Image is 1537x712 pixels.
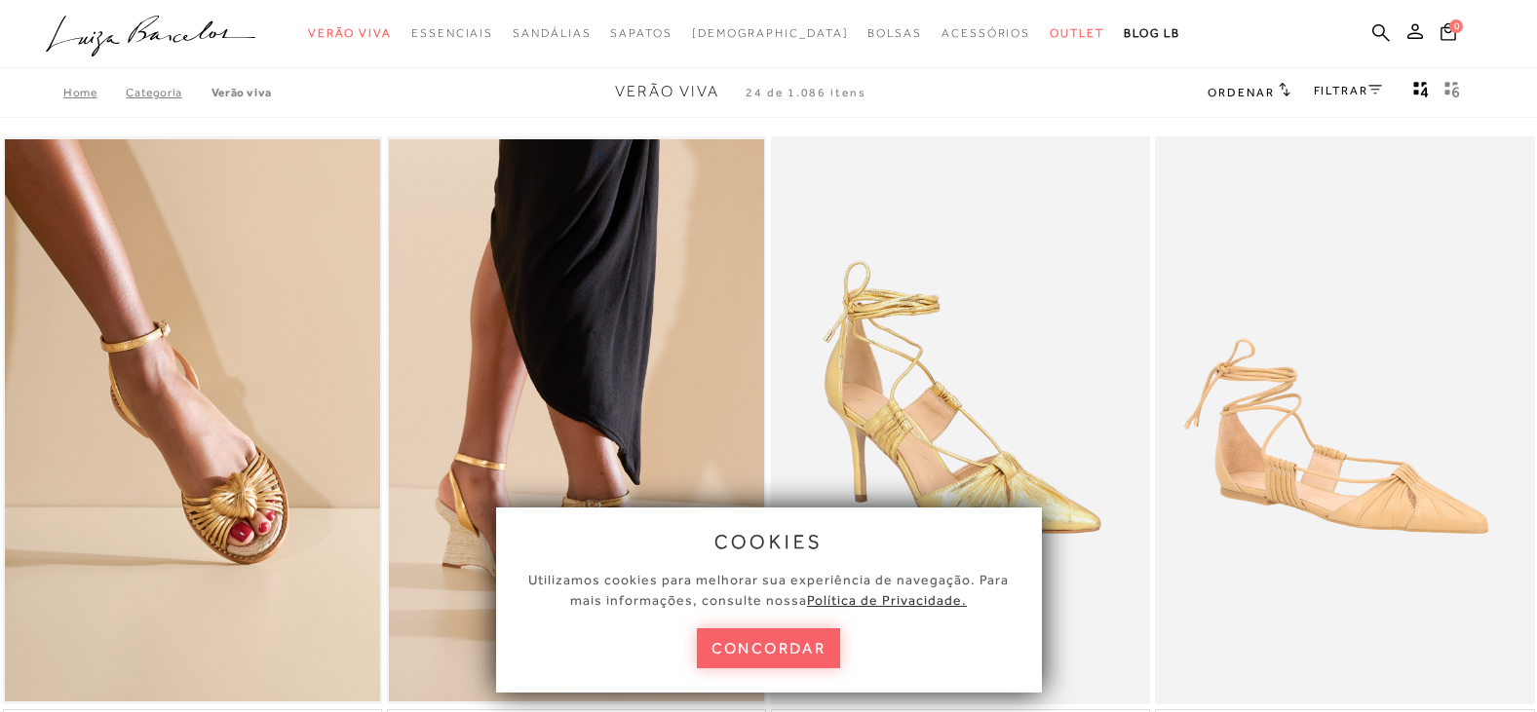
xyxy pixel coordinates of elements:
[697,628,841,668] button: concordar
[63,86,126,99] a: Home
[126,86,211,99] a: Categoria
[1157,139,1532,702] img: SAPATILHA EM COURO BEGE AREIA COM AMARRAÇÃO
[389,139,764,702] a: SANDÁLIA ANABELA OURO COM SALTO ALTO EM JUTA SANDÁLIA ANABELA OURO COM SALTO ALTO EM JUTA
[411,26,493,40] span: Essenciais
[1124,16,1180,52] a: BLOG LB
[610,16,672,52] a: noSubCategoriesText
[1208,86,1274,99] span: Ordenar
[867,16,922,52] a: noSubCategoriesText
[867,26,922,40] span: Bolsas
[528,572,1009,608] span: Utilizamos cookies para melhorar sua experiência de navegação. Para mais informações, consulte nossa
[1449,19,1463,33] span: 0
[5,139,380,702] a: RASTEIRA OURO COM SOLADO EM JUTÁ RASTEIRA OURO COM SOLADO EM JUTÁ
[807,592,967,608] a: Política de Privacidade.
[773,139,1148,702] img: SCARPIN SALTO ALTO EM METALIZADO OURO COM AMARRAÇÃO
[211,86,272,99] a: Verão Viva
[513,16,591,52] a: noSubCategoriesText
[1157,139,1532,702] a: SAPATILHA EM COURO BEGE AREIA COM AMARRAÇÃO SAPATILHA EM COURO BEGE AREIA COM AMARRAÇÃO
[615,83,719,100] span: Verão Viva
[941,16,1030,52] a: noSubCategoriesText
[714,531,824,552] span: cookies
[692,16,849,52] a: noSubCategoriesText
[1407,80,1435,105] button: Mostrar 4 produtos por linha
[1124,26,1180,40] span: BLOG LB
[1050,26,1104,40] span: Outlet
[389,139,764,702] img: SANDÁLIA ANABELA OURO COM SALTO ALTO EM JUTA
[5,139,380,702] img: RASTEIRA OURO COM SOLADO EM JUTÁ
[773,139,1148,702] a: SCARPIN SALTO ALTO EM METALIZADO OURO COM AMARRAÇÃO SCARPIN SALTO ALTO EM METALIZADO OURO COM AMA...
[1314,84,1382,97] a: FILTRAR
[308,26,392,40] span: Verão Viva
[746,86,866,99] span: 24 de 1.086 itens
[941,26,1030,40] span: Acessórios
[1435,21,1462,48] button: 0
[692,26,849,40] span: [DEMOGRAPHIC_DATA]
[610,26,672,40] span: Sapatos
[513,26,591,40] span: Sandálias
[1050,16,1104,52] a: noSubCategoriesText
[411,16,493,52] a: noSubCategoriesText
[308,16,392,52] a: noSubCategoriesText
[1439,80,1466,105] button: gridText6Desc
